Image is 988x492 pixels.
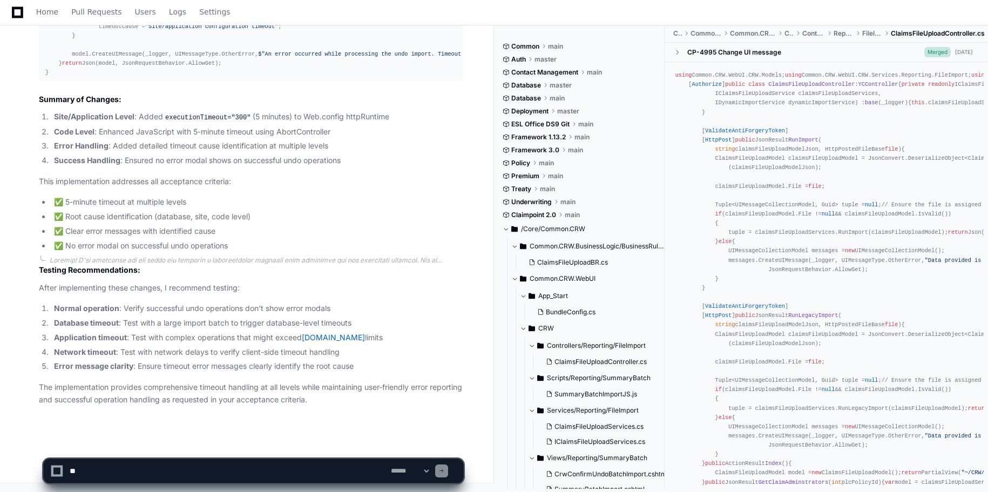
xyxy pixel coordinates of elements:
span: HttpPost [705,137,732,143]
span: file [808,359,822,365]
span: if [715,386,722,393]
span: this [911,99,925,106]
span: master [550,81,572,90]
strong: Success Handling [54,156,120,165]
span: main [540,185,555,193]
li: : Ensured no error modal shows on successful undo operations [51,154,463,167]
strong: Database timeout [54,318,119,327]
button: CRW [520,320,674,337]
span: Common.CRW.BusinessLogic/BusinessRules [530,242,665,251]
span: main [574,133,590,141]
span: Common.CRW.WebUI [730,29,776,38]
span: ClaimsFileUploadController [768,81,855,87]
svg: Directory [511,223,518,235]
span: using [785,72,802,78]
svg: Directory [520,240,526,253]
span: file [808,183,822,189]
button: ClaimsFileUploadBR.cs [524,255,659,270]
span: FileImport [862,29,882,38]
button: ClaimsFileUploadServices.cs [542,419,668,434]
button: Scripts/Reporting/SummaryBatch [529,369,675,387]
span: RunImport [788,137,818,143]
span: file [885,321,898,328]
span: null [865,377,878,383]
span: Scripts/Reporting/SummaryBatch [547,374,651,382]
strong: Normal operation [54,304,119,313]
span: Underwriting [511,198,552,206]
h2: Testing Recommendations: [39,265,463,275]
span: main [587,68,602,77]
p: The implementation provides comprehensive timeout handling at all levels while maintaining user-f... [39,381,463,406]
button: BundleConfig.cs [533,305,667,320]
span: Claimpoint 2.0 [511,211,556,219]
button: SummaryBatchImportJS.js [542,387,668,402]
span: null [865,201,878,207]
svg: Directory [529,322,535,335]
span: string [715,321,735,328]
span: string [715,146,735,152]
span: if [715,211,722,217]
span: master [534,55,557,64]
span: SummaryBatchImportJS.js [554,390,637,399]
span: RunLegacyImport [788,312,838,319]
li: ✅ 5-minute timeout at multiple levels [51,196,463,208]
span: Framework 3.0 [511,146,559,154]
li: : Added (5 minutes) to Web.config httpRuntime [51,111,463,124]
span: private [902,81,925,87]
span: Users [135,9,156,15]
span: _logger [882,99,905,106]
span: ValidateAntiForgeryToken [705,127,785,133]
span: main [578,120,593,129]
span: Home [36,9,58,15]
span: Settings [199,9,230,15]
span: $"An error occurred while processing the undo import. Timeout cause: " [258,51,534,57]
span: ClaimsFileUploadController.cs [891,29,985,38]
span: JsonResult ( ) [675,312,902,328]
strong: Application timeout [54,333,127,342]
span: YCController [858,81,898,87]
span: Common.CRW [691,29,721,38]
span: Authorize [692,81,721,87]
button: App_Start [520,287,674,305]
span: Framework 1.13.2 [511,133,566,141]
span: base [865,99,878,106]
span: Merged [924,47,951,57]
span: Policy [511,159,530,167]
span: main [565,211,580,219]
li: : Added detailed timeout cause identification at multiple levels [51,140,463,152]
strong: Error Handling [54,141,109,150]
span: HttpPost [705,312,732,319]
span: Pull Requests [71,9,121,15]
a: [DOMAIN_NAME] [302,333,365,342]
li: ✅ No error modal on successful undo operations [51,240,463,252]
span: class [748,81,765,87]
span: IClaimsFileUploadServices.cs [554,437,645,446]
span: null [822,211,835,217]
li: : Test with complex operations that might exceed limits [51,332,463,344]
svg: Directory [537,339,544,352]
span: using [675,72,692,78]
span: Services/Reporting/FileImport [547,406,639,415]
span: ESL Office DS9 Git [511,120,570,129]
span: JsonResult ( ) [675,137,902,152]
span: return [948,229,968,235]
svg: Directory [529,289,535,302]
div: [DATE] [955,48,973,56]
span: Reporting [834,29,853,38]
span: main [560,198,576,206]
button: Controllers/Reporting/FileImport [529,337,675,354]
button: /Core/Common.CRW [503,220,657,238]
span: claimsFileUploadModelJson, HttpPostedFileBase [675,146,898,152]
li: : Enhanced JavaScript with 5-minute timeout using AbortController [51,126,463,138]
svg: Directory [537,372,544,385]
button: IClaimsFileUploadServices.cs [542,434,668,449]
li: : Ensure timeout error messages clearly identify the root cause [51,360,463,373]
button: Common.CRW.BusinessLogic/BusinessRules [511,238,665,255]
span: Database [511,94,541,103]
span: ClaimsFileUploadBR.cs [537,258,608,267]
span: Common [511,42,539,51]
li: : Test with a large import batch to trigger database-level timeouts [51,317,463,329]
span: /Core/Common.CRW [521,225,585,233]
h2: Summary of Changes: [39,94,463,105]
button: Common.CRW.WebUI [511,270,665,287]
